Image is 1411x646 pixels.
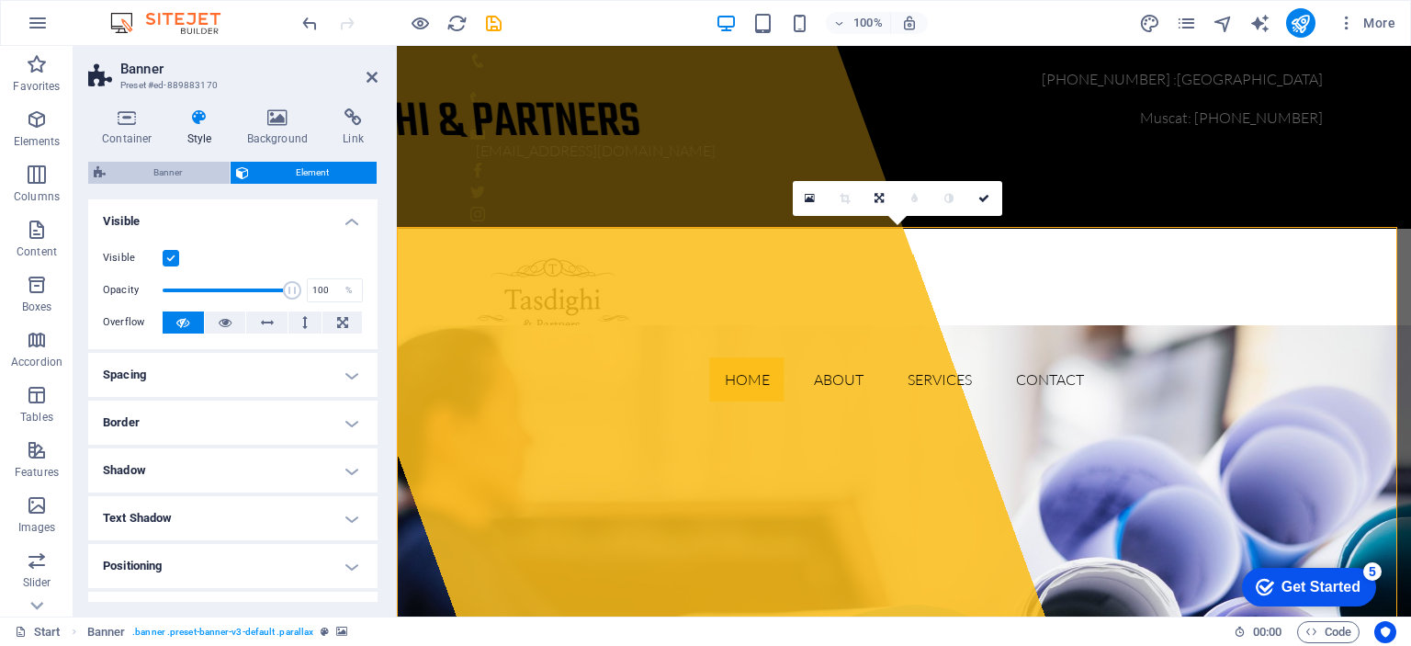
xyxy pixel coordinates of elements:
button: pages [1176,12,1198,34]
i: Publish [1290,13,1311,34]
button: save [482,12,504,34]
div: 5 [136,4,154,22]
a: Crop mode [828,181,863,216]
h4: Visible [88,199,378,232]
h4: Link [329,108,378,147]
label: Opacity [103,285,163,295]
p: Tables [20,410,53,425]
h6: Session time [1234,621,1282,643]
p: Images [18,520,56,535]
h4: Positioning [88,544,378,588]
button: Banner [88,162,230,184]
i: AI Writer [1249,13,1270,34]
a: Blur [897,181,932,216]
i: This element is a customizable preset [321,627,329,637]
button: design [1139,12,1161,34]
span: Element [254,162,372,184]
button: publish [1286,8,1315,38]
i: This element contains a background [336,627,347,637]
a: Greyscale [932,181,967,216]
h4: Background [233,108,330,147]
button: navigator [1213,12,1235,34]
span: . banner .preset-banner-v3-default .parallax [132,621,313,643]
i: On resize automatically adjust zoom level to fit chosen device. [901,15,918,31]
a: Click to cancel selection. Double-click to open Pages [15,621,61,643]
p: Elements [14,134,61,149]
img: Editor Logo [106,12,243,34]
a: Change orientation [863,181,897,216]
p: Columns [14,189,60,204]
nav: breadcrumb [87,621,348,643]
h3: Preset #ed-889883170 [120,77,341,94]
div: % [336,279,362,301]
i: Pages (Ctrl+Alt+S) [1176,13,1197,34]
span: 00 00 [1253,621,1281,643]
button: text_generator [1249,12,1271,34]
button: Click here to leave preview mode and continue editing [409,12,431,34]
a: Select files from the file manager, stock photos, or upload file(s) [793,181,828,216]
button: reload [446,12,468,34]
div: Get Started 5 items remaining, 0% complete [15,9,149,48]
h4: Border [88,401,378,445]
h4: Transform [88,592,378,636]
span: Code [1305,621,1351,643]
h6: 100% [853,12,883,34]
i: Save (Ctrl+S) [483,13,504,34]
a: Confirm ( Ctrl ⏎ ) [967,181,1002,216]
div: Get Started [54,20,133,37]
h4: Spacing [88,353,378,397]
span: Click to select. Double-click to edit [87,621,126,643]
i: Reload page [446,13,468,34]
button: Element [231,162,378,184]
span: : [1266,625,1269,639]
label: Visible [103,247,163,269]
h4: Text Shadow [88,496,378,540]
p: Slider [23,575,51,590]
p: Boxes [22,300,52,314]
button: 100% [826,12,891,34]
i: Navigator [1213,13,1234,34]
span: More [1338,14,1395,32]
label: Overflow [103,312,163,334]
h4: Style [174,108,233,147]
i: Undo: Move elements (Ctrl+Z) [299,13,321,34]
h2: Banner [120,61,378,77]
button: undo [299,12,321,34]
span: Banner [111,162,224,184]
p: Content [17,244,57,259]
button: Usercentrics [1374,621,1396,643]
p: Favorites [13,79,60,94]
h4: Shadow [88,448,378,493]
button: More [1330,8,1403,38]
button: Code [1297,621,1360,643]
p: Accordion [11,355,62,369]
h4: Container [88,108,174,147]
p: Features [15,465,59,480]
